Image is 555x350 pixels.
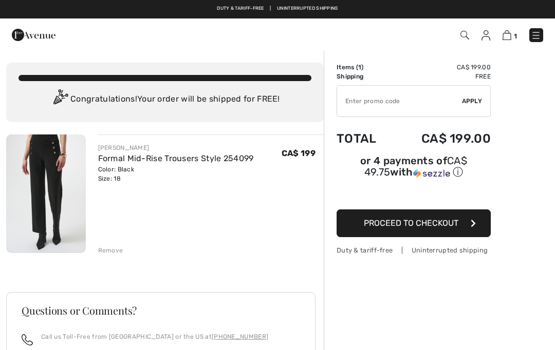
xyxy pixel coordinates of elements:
[482,30,490,41] img: My Info
[364,154,467,178] span: CA$ 49.75
[12,29,55,39] a: 1ère Avenue
[337,156,491,183] div: or 4 payments ofCA$ 49.75withSezzle Click to learn more about Sezzle
[18,89,311,110] div: Congratulations! Your order will be shipped for FREE!
[514,32,517,40] span: 1
[337,72,393,81] td: Shipping
[98,143,254,152] div: [PERSON_NAME]
[212,333,268,340] a: [PHONE_NUMBER]
[462,96,483,106] span: Apply
[393,72,491,81] td: Free
[282,148,316,158] span: CA$ 199
[337,183,491,206] iframe: PayPal-paypal
[337,63,393,72] td: Items ( )
[358,64,361,71] span: 1
[98,165,254,183] div: Color: Black Size: 18
[364,218,458,228] span: Proceed to Checkout
[413,169,450,178] img: Sezzle
[12,25,55,45] img: 1ère Avenue
[503,29,517,41] a: 1
[337,121,393,156] td: Total
[22,305,300,316] h3: Questions or Comments?
[337,209,491,237] button: Proceed to Checkout
[531,30,541,41] img: Menu
[41,332,268,341] p: Call us Toll-Free from [GEOGRAPHIC_DATA] or the US at
[337,245,491,255] div: Duty & tariff-free | Uninterrupted shipping
[22,334,33,345] img: call
[50,89,70,110] img: Congratulation2.svg
[393,121,491,156] td: CA$ 199.00
[337,156,491,179] div: or 4 payments of with
[98,246,123,255] div: Remove
[337,86,462,116] input: Promo code
[393,63,491,72] td: CA$ 199.00
[503,30,511,40] img: Shopping Bag
[460,31,469,40] img: Search
[98,153,254,163] a: Formal Mid-Rise Trousers Style 254099
[6,134,86,253] img: Formal Mid-Rise Trousers Style 254099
